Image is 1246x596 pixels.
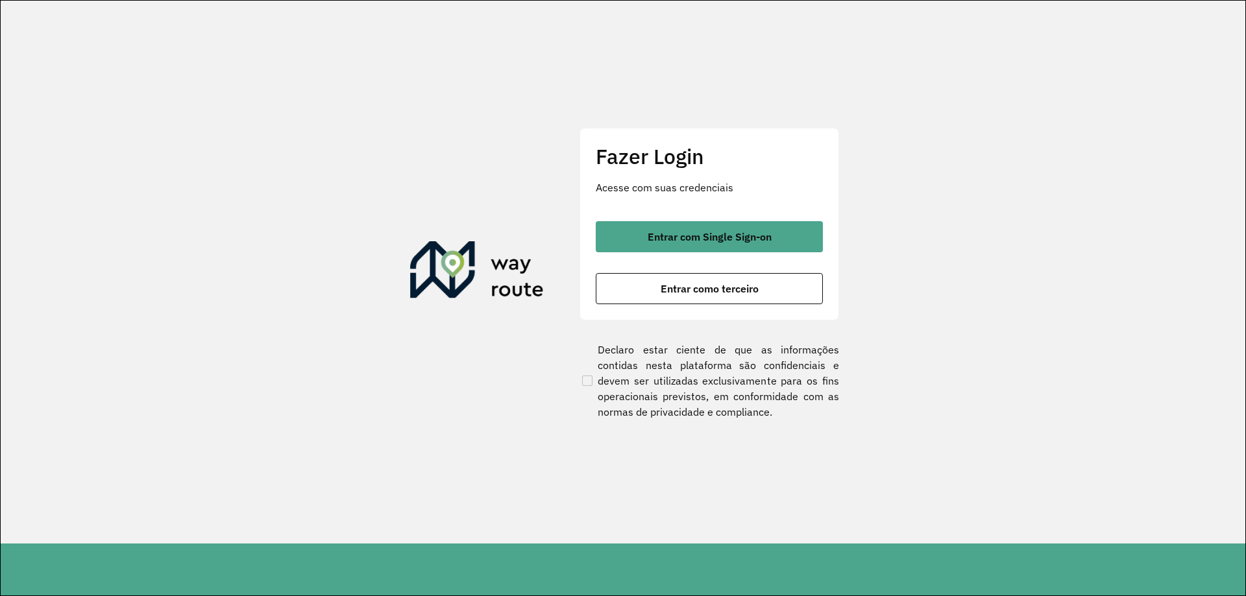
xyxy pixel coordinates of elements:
label: Declaro estar ciente de que as informações contidas nesta plataforma são confidenciais e devem se... [580,342,839,420]
button: button [596,221,823,252]
span: Entrar como terceiro [661,283,759,294]
button: button [596,273,823,304]
p: Acesse com suas credenciais [596,180,823,195]
img: Roteirizador AmbevTech [410,241,544,304]
span: Entrar com Single Sign-on [648,232,772,242]
h2: Fazer Login [596,144,823,169]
